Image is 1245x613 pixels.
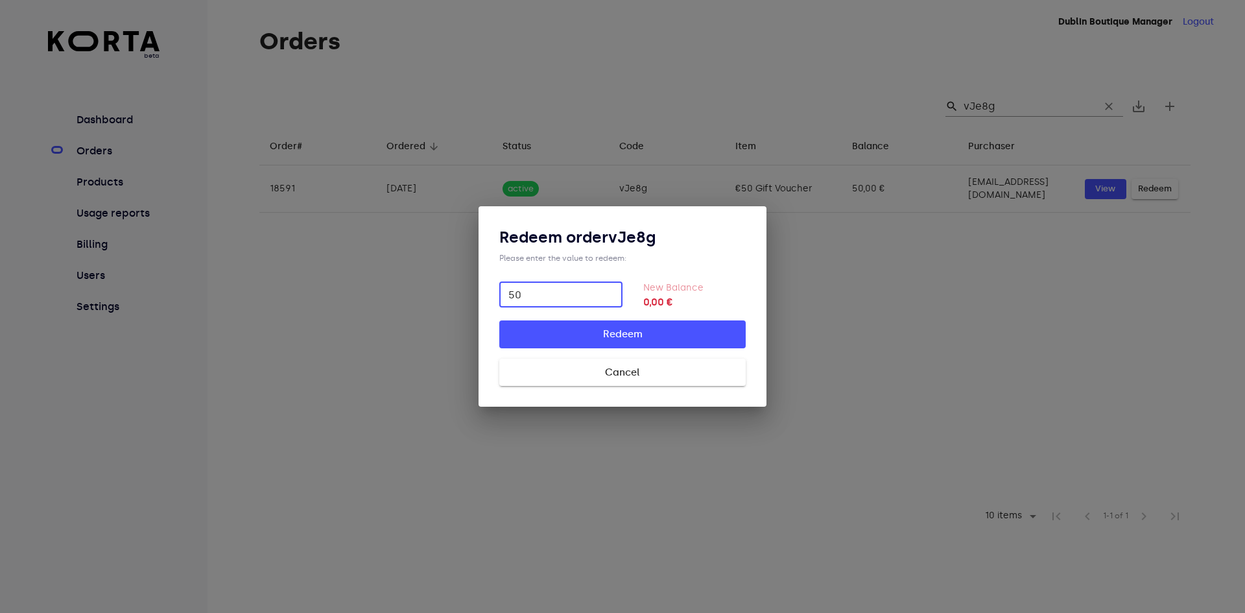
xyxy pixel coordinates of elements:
span: Cancel [520,364,725,381]
span: Redeem [520,326,725,343]
strong: 0,00 € [643,294,746,310]
label: New Balance [643,282,704,293]
h3: Redeem order vJe8g [499,227,746,248]
div: Please enter the value to redeem: [499,253,746,263]
button: Redeem [499,320,746,348]
button: Cancel [499,359,746,386]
